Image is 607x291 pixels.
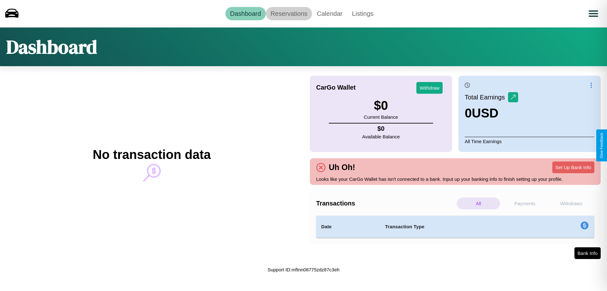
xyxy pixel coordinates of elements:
p: Withdraws [549,198,593,209]
p: Current Balance [364,113,398,121]
button: Withdraw [416,82,443,94]
p: Support ID: mftnn08775zdz87c3eh [267,265,340,274]
table: simple table [316,216,594,238]
h4: CarGo Wallet [316,84,356,91]
h4: Date [321,223,375,231]
h2: No transaction data [93,148,211,162]
p: Available Balance [362,132,400,141]
h4: Transaction Type [385,223,529,231]
a: Calendar [312,7,347,20]
a: Dashboard [225,7,266,20]
a: Listings [347,7,378,20]
h4: $ 0 [362,125,400,132]
button: Set Up Bank Info [552,161,594,173]
h4: Uh Oh! [326,163,358,172]
p: All [457,198,500,209]
h3: $ 0 [364,98,398,113]
h4: Transactions [316,200,455,207]
p: Payments [503,198,547,209]
a: Reservations [266,7,312,20]
p: All Time Earnings [465,137,594,146]
h3: 0 USD [465,106,518,120]
div: Give Feedback [599,133,604,158]
button: Open menu [585,5,602,22]
p: Looks like your CarGo Wallet has isn't connected to a bank. Input up your banking info to finish ... [316,175,594,183]
button: Bank Info [574,247,601,259]
p: Total Earnings [465,92,508,103]
h1: Dashboard [6,34,97,60]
